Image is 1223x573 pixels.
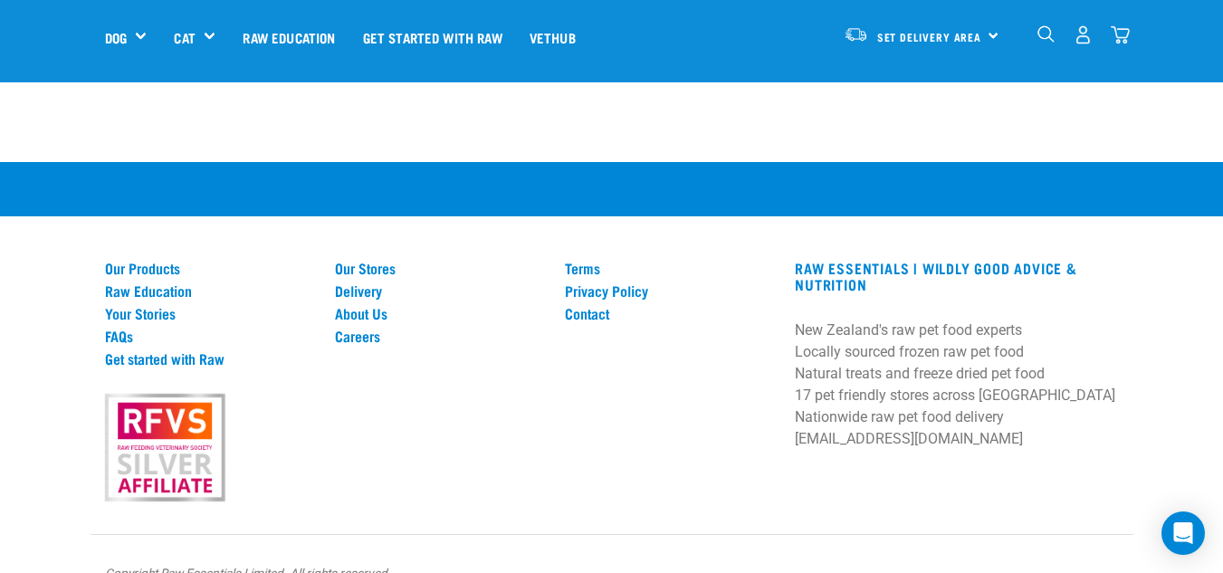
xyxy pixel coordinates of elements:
img: van-moving.png [844,26,868,43]
a: About Us [335,305,543,321]
a: Get started with Raw [105,350,313,367]
img: home-icon@2x.png [1111,25,1130,44]
img: home-icon-1@2x.png [1037,25,1055,43]
a: Dog [105,27,127,48]
a: Careers [335,328,543,344]
a: Contact [565,305,773,321]
a: Our Products [105,260,313,276]
a: Cat [174,27,195,48]
a: Raw Education [229,1,349,73]
a: FAQs [105,328,313,344]
a: Privacy Policy [565,282,773,299]
a: Vethub [516,1,589,73]
h3: RAW ESSENTIALS | Wildly Good Advice & Nutrition [795,260,1118,292]
a: Get started with Raw [349,1,516,73]
img: user.png [1074,25,1093,44]
p: New Zealand's raw pet food experts Locally sourced frozen raw pet food Natural treats and freeze ... [795,320,1118,450]
a: Raw Education [105,282,313,299]
a: Delivery [335,282,543,299]
a: Your Stories [105,305,313,321]
img: rfvs.png [97,391,233,505]
span: Set Delivery Area [877,33,982,40]
a: Terms [565,260,773,276]
a: Our Stores [335,260,543,276]
div: Open Intercom Messenger [1161,511,1205,555]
